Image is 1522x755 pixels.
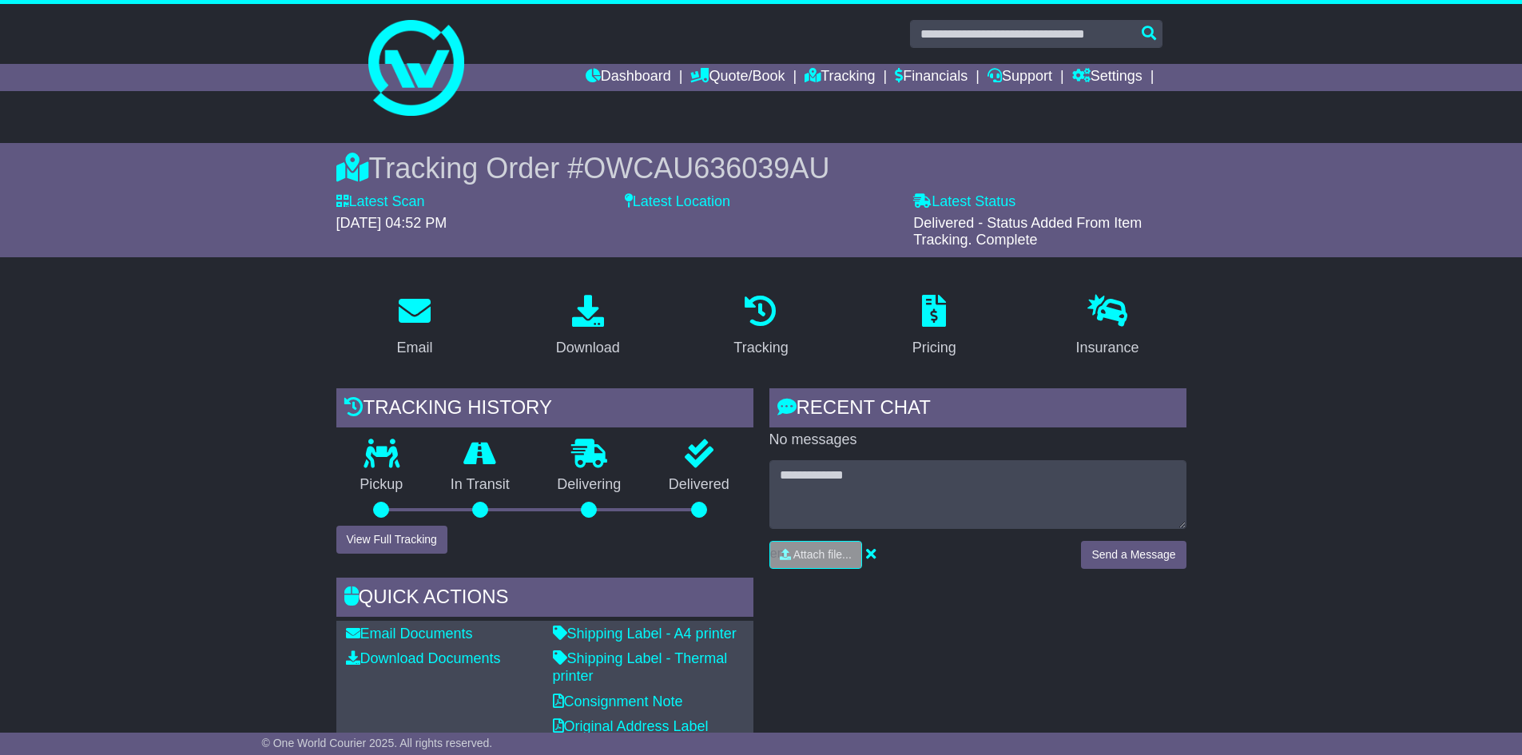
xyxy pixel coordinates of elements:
[645,476,753,494] p: Delivered
[396,337,432,359] div: Email
[690,64,785,91] a: Quote/Book
[769,388,1186,431] div: RECENT CHAT
[556,337,620,359] div: Download
[913,215,1142,248] span: Delivered - Status Added From Item Tracking. Complete
[336,193,425,211] label: Latest Scan
[346,626,473,642] a: Email Documents
[1066,289,1150,364] a: Insurance
[553,650,728,684] a: Shipping Label - Thermal printer
[553,693,683,709] a: Consignment Note
[1076,337,1139,359] div: Insurance
[262,737,493,749] span: © One World Courier 2025. All rights reserved.
[625,193,730,211] label: Latest Location
[988,64,1052,91] a: Support
[386,289,443,364] a: Email
[913,193,1015,211] label: Latest Status
[586,64,671,91] a: Dashboard
[336,151,1186,185] div: Tracking Order #
[534,476,646,494] p: Delivering
[427,476,534,494] p: In Transit
[336,215,447,231] span: [DATE] 04:52 PM
[769,431,1186,449] p: No messages
[805,64,875,91] a: Tracking
[546,289,630,364] a: Download
[895,64,968,91] a: Financials
[553,718,709,734] a: Original Address Label
[902,289,967,364] a: Pricing
[336,476,427,494] p: Pickup
[733,337,788,359] div: Tracking
[336,578,753,621] div: Quick Actions
[583,152,829,185] span: OWCAU636039AU
[1072,64,1142,91] a: Settings
[912,337,956,359] div: Pricing
[1081,541,1186,569] button: Send a Message
[346,650,501,666] a: Download Documents
[723,289,798,364] a: Tracking
[336,388,753,431] div: Tracking history
[336,526,447,554] button: View Full Tracking
[553,626,737,642] a: Shipping Label - A4 printer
